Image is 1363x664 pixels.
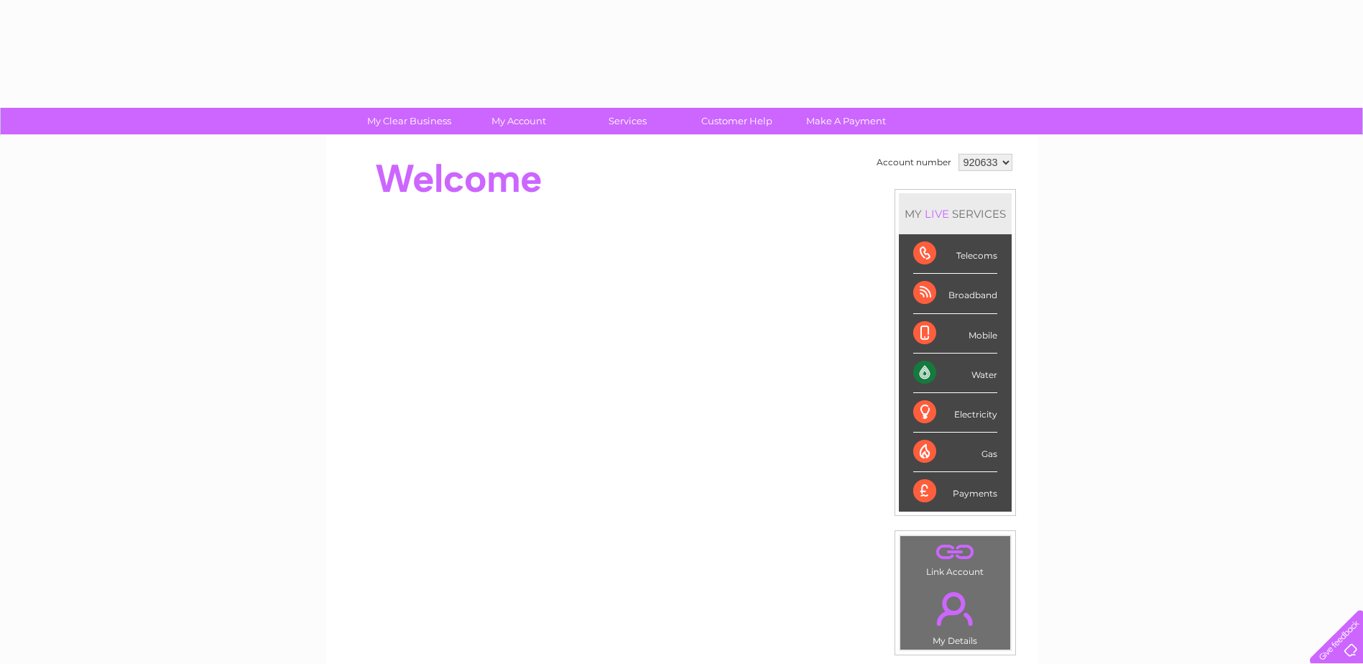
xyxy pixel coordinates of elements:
[678,108,796,134] a: Customer Help
[900,580,1011,650] td: My Details
[913,472,997,511] div: Payments
[913,354,997,393] div: Water
[900,535,1011,581] td: Link Account
[913,274,997,313] div: Broadband
[459,108,578,134] a: My Account
[899,193,1012,234] div: MY SERVICES
[350,108,468,134] a: My Clear Business
[913,393,997,433] div: Electricity
[913,433,997,472] div: Gas
[922,207,952,221] div: LIVE
[873,150,955,175] td: Account number
[904,584,1007,634] a: .
[904,540,1007,565] a: .
[913,314,997,354] div: Mobile
[913,234,997,274] div: Telecoms
[787,108,905,134] a: Make A Payment
[568,108,687,134] a: Services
